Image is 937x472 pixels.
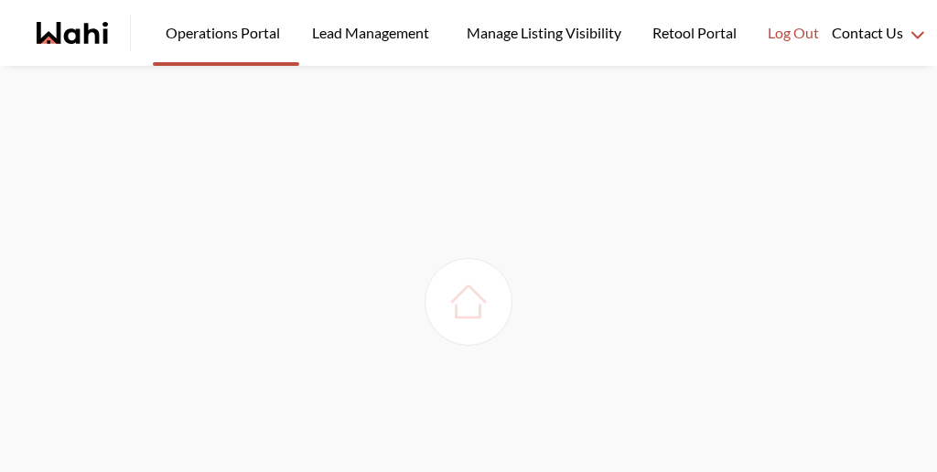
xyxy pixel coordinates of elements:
span: Retool Portal [652,21,742,45]
img: loading house image [443,276,494,327]
span: Lead Management [312,21,436,45]
span: Log Out [768,21,819,45]
span: Manage Listing Visibility [461,21,627,45]
span: Operations Portal [166,21,286,45]
a: Wahi homepage [37,22,108,44]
